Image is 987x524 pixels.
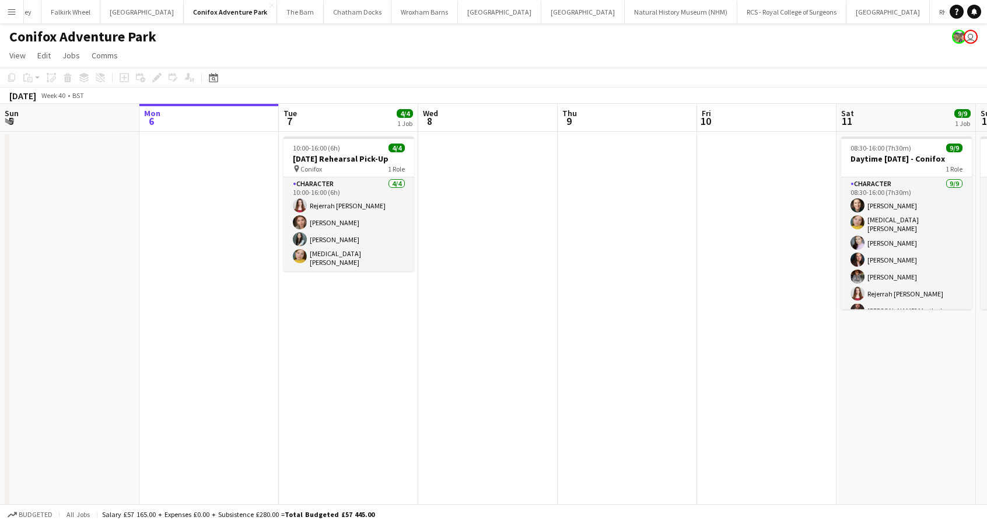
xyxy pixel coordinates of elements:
div: BST [72,91,84,100]
span: 6 [142,114,160,128]
button: [GEOGRAPHIC_DATA] [458,1,541,23]
h3: Daytime [DATE] - Conifox [841,153,972,164]
span: Total Budgeted £57 445.00 [285,510,374,519]
div: 1 Job [955,119,970,128]
span: 08:30-16:00 (7h30m) [850,144,911,152]
button: Natural History Museum (NHM) [625,1,737,23]
span: View [9,50,26,61]
span: 4/4 [397,109,413,118]
span: Budgeted [19,511,52,519]
button: Budgeted [6,508,54,521]
app-card-role: Character4/410:00-16:00 (6h)Rejerrah [PERSON_NAME][PERSON_NAME][PERSON_NAME][MEDICAL_DATA][PERSON... [283,177,414,271]
span: Mon [144,108,160,118]
span: 10:00-16:00 (6h) [293,144,340,152]
button: Chatham Docks [324,1,391,23]
span: Wed [423,108,438,118]
span: 1 Role [388,165,405,173]
span: 8 [421,114,438,128]
div: [DATE] [9,90,36,102]
app-card-role: Character9/908:30-16:00 (7h30m)[PERSON_NAME][MEDICAL_DATA][PERSON_NAME][PERSON_NAME][PERSON_NAME]... [841,177,972,356]
span: 9/9 [946,144,963,152]
span: 5 [3,114,19,128]
app-job-card: 10:00-16:00 (6h)4/4[DATE] Rehearsal Pick-Up Conifox1 RoleCharacter4/410:00-16:00 (6h)Rejerrah [PE... [283,137,414,271]
span: Thu [562,108,577,118]
app-job-card: 08:30-16:00 (7h30m)9/9Daytime [DATE] - Conifox1 RoleCharacter9/908:30-16:00 (7h30m)[PERSON_NAME][... [841,137,972,309]
app-user-avatar: Alyce Paton [952,30,966,44]
div: 1 Job [397,119,412,128]
a: Comms [87,48,123,63]
span: Comms [92,50,118,61]
span: Week 40 [38,91,68,100]
span: 9 [561,114,577,128]
span: Sun [5,108,19,118]
a: Edit [33,48,55,63]
button: Conifox Adventure Park [184,1,277,23]
span: Fri [702,108,711,118]
span: All jobs [64,510,92,519]
button: RCS - Royal College of Surgeons [737,1,846,23]
span: 9/9 [954,109,971,118]
span: 10 [700,114,711,128]
span: 11 [839,114,854,128]
span: Tue [283,108,297,118]
span: Sat [841,108,854,118]
span: Conifox [300,165,322,173]
span: Jobs [62,50,80,61]
button: [GEOGRAPHIC_DATA] [100,1,184,23]
span: 7 [282,114,297,128]
span: 4/4 [388,144,405,152]
h1: Conifox Adventure Park [9,28,156,46]
h3: [DATE] Rehearsal Pick-Up [283,153,414,164]
a: View [5,48,30,63]
span: Edit [37,50,51,61]
button: The Barn [277,1,324,23]
div: Salary £57 165.00 + Expenses £0.00 + Subsistence £280.00 = [102,510,374,519]
a: Jobs [58,48,85,63]
app-user-avatar: Eldina Munatay [964,30,978,44]
span: 1 Role [946,165,963,173]
button: Falkirk Wheel [41,1,100,23]
button: [GEOGRAPHIC_DATA] [541,1,625,23]
button: [GEOGRAPHIC_DATA] [846,1,930,23]
button: Wroxham Barns [391,1,458,23]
